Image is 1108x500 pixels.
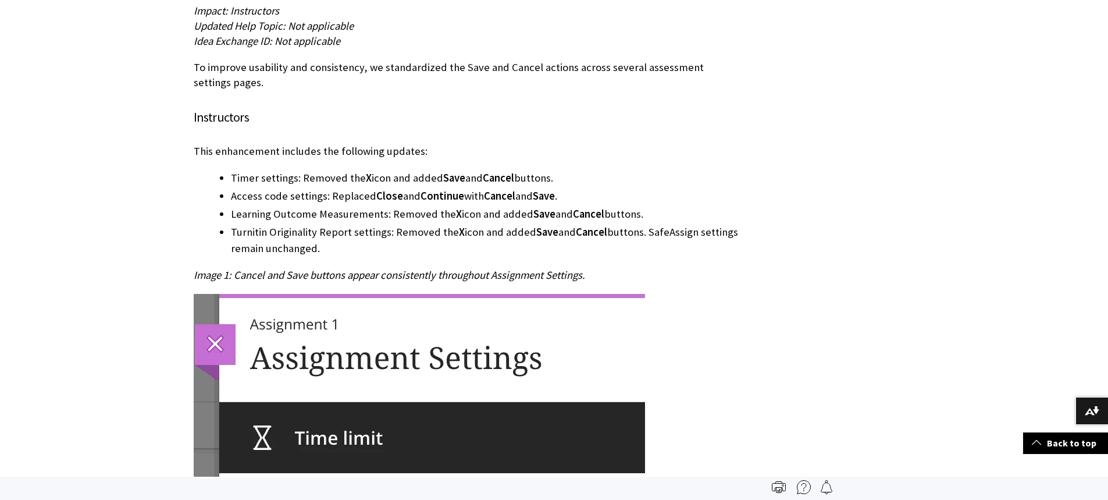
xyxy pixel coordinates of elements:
span: Impact: Instructors [194,4,279,17]
li: Turnitin Originality Report settings: Removed the icon and added and buttons. SafeAssign settings... [231,224,743,257]
span: X [459,225,465,239]
span: Save [533,189,555,203]
span: Cancel [483,171,514,185]
img: More help [797,480,811,494]
p: To improve usability and consistency, we standardized the Save and Cancel actions across several ... [194,60,743,90]
span: Save [443,171,465,185]
span: Close [376,189,403,203]
li: Access code settings: Replaced and with and . [231,188,743,204]
span: Cancel [576,225,607,239]
img: Print [772,480,786,494]
span: Cancel [484,189,515,203]
a: Back to top [1023,432,1108,454]
span: Save [536,225,558,239]
span: Image 1: Cancel and Save buttons appear consistently throughout Assignment Settings. [194,268,585,282]
span: Updated Help Topic: Not applicable [194,19,354,33]
span: Idea Exchange ID: Not applicable [194,34,340,48]
li: Timer settings: Removed the icon and added and buttons. [231,170,743,186]
span: Save [533,207,555,221]
h4: Instructors [194,108,743,127]
img: Follow this page [820,480,833,494]
p: This enhancement includes the following updates: [194,144,743,159]
span: Cancel [573,207,604,221]
li: Learning Outcome Measurements: Removed the icon and added and buttons. [231,206,743,222]
span: X [456,207,462,221]
span: Continue [421,189,464,203]
span: X [366,171,372,185]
